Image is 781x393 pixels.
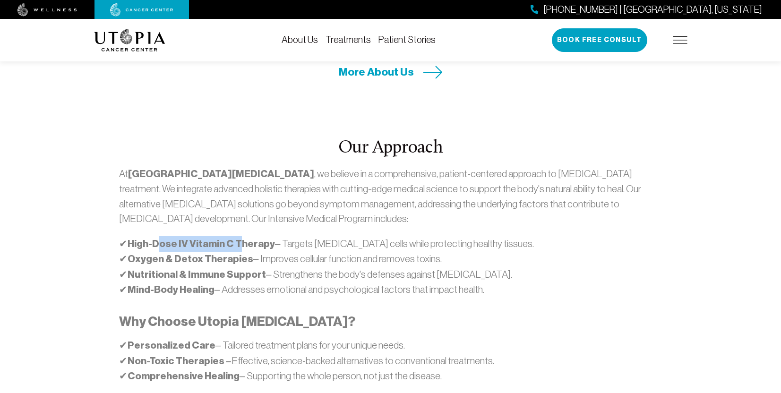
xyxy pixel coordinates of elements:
strong: Nutritional & Immune Support [128,268,266,281]
a: More About Us [339,65,443,79]
span: More About Us [339,65,414,79]
strong: High-Dose IV Vitamin C Therapy [128,238,275,250]
a: Patient Stories [378,34,436,45]
a: [PHONE_NUMBER] | [GEOGRAPHIC_DATA], [US_STATE] [531,3,762,17]
strong: Mind-Body Healing [128,283,215,296]
img: icon-hamburger [673,36,687,44]
img: logo [94,29,165,51]
img: wellness [17,3,77,17]
p: At , we believe in a comprehensive, patient-centered approach to [MEDICAL_DATA] treatment. We int... [119,166,662,226]
strong: Non-Toxic Therapies – [128,355,232,367]
a: Treatments [326,34,371,45]
strong: Oxygen & Detox Therapies [128,253,253,265]
span: [PHONE_NUMBER] | [GEOGRAPHIC_DATA], [US_STATE] [543,3,762,17]
p: ✔ – Targets [MEDICAL_DATA] cells while protecting healthy tissues. ✔ – Improves cellular function... [119,236,662,298]
h2: Our Approach [119,138,662,158]
a: About Us [282,34,318,45]
strong: Comprehensive Healing [128,370,240,382]
button: Book Free Consult [552,28,647,52]
strong: Why Choose Utopia [MEDICAL_DATA]? [119,314,355,329]
p: ✔ – Tailored treatment plans for your unique needs. ✔ Effective, science-backed alternatives to c... [119,338,662,384]
strong: [GEOGRAPHIC_DATA][MEDICAL_DATA] [128,168,314,180]
strong: Personalized Care [128,339,215,351]
img: cancer center [110,3,173,17]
